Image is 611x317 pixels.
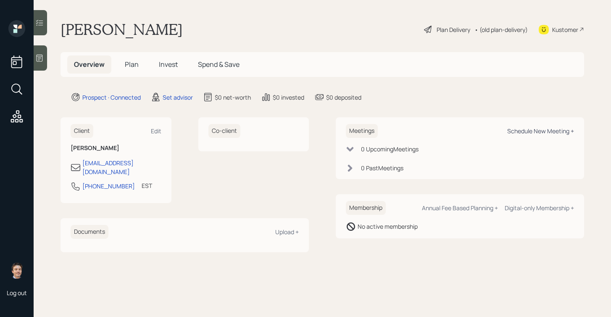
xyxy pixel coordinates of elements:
h6: Client [71,124,93,138]
div: Upload + [275,228,299,236]
h6: Membership [346,201,386,215]
div: EST [142,181,152,190]
div: • (old plan-delivery) [474,25,528,34]
div: $0 invested [273,93,304,102]
div: Edit [151,127,161,135]
div: $0 deposited [326,93,361,102]
div: 0 Upcoming Meeting s [361,145,419,153]
h6: Meetings [346,124,378,138]
div: Schedule New Meeting + [507,127,574,135]
div: Annual Fee Based Planning + [422,204,498,212]
div: $0 net-worth [215,93,251,102]
h6: Co-client [208,124,240,138]
div: Set advisor [163,93,193,102]
div: [EMAIL_ADDRESS][DOMAIN_NAME] [82,158,161,176]
h1: [PERSON_NAME] [61,20,183,39]
h6: [PERSON_NAME] [71,145,161,152]
span: Invest [159,60,178,69]
span: Overview [74,60,105,69]
span: Spend & Save [198,60,240,69]
div: Prospect · Connected [82,93,141,102]
div: Kustomer [552,25,578,34]
div: 0 Past Meeting s [361,164,403,172]
span: Plan [125,60,139,69]
div: Digital-only Membership + [505,204,574,212]
img: robby-grisanti-headshot.png [8,262,25,279]
div: Plan Delivery [437,25,470,34]
div: No active membership [358,222,418,231]
div: [PHONE_NUMBER] [82,182,135,190]
h6: Documents [71,225,108,239]
div: Log out [7,289,27,297]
